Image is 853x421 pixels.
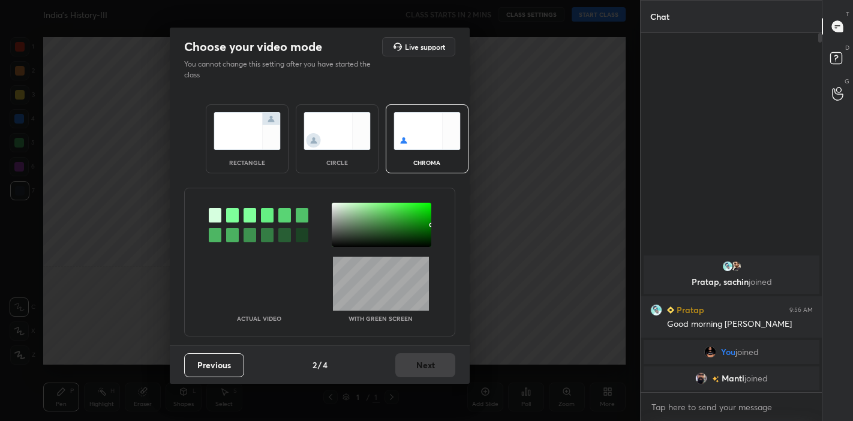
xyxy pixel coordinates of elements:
span: joined [744,374,768,383]
img: no-rating-badge.077c3623.svg [712,376,719,383]
p: D [845,43,849,52]
img: normalScreenIcon.ae25ed63.svg [214,112,281,150]
span: joined [748,276,771,287]
h5: Live support [405,43,445,50]
p: G [845,77,849,86]
span: You [721,347,735,357]
p: You cannot change this setting after you have started the class [184,59,379,80]
div: rectangle [223,160,271,166]
h2: Choose your video mode [184,39,322,55]
p: With green screen [349,315,413,321]
span: joined [735,347,759,357]
div: circle [313,160,361,166]
h4: 2 [313,359,317,371]
h4: 4 [323,359,328,371]
div: Good morning [PERSON_NAME] [667,318,813,330]
span: Manti [722,374,744,383]
img: 85b3cb6a66b44c1aa7ec547385668fcf.jpg [650,304,662,316]
p: Chat [641,1,679,32]
img: 666fa0eaabd6440c939b188099b6a4ed.jpg [704,346,716,358]
h4: / [318,359,322,371]
img: circleScreenIcon.acc0effb.svg [304,112,371,150]
img: Learner_Badge_beginner_1_8b307cf2a0.svg [667,306,674,314]
p: Pratap, sachin [651,277,812,287]
p: T [846,10,849,19]
div: grid [641,253,822,393]
img: chromaScreenIcon.c19ab0a0.svg [394,112,461,150]
p: Actual Video [237,315,281,321]
img: e7a5c9f329974ac0b77fe450ad421062.jpg [695,372,707,384]
h6: Pratap [674,303,704,316]
img: 85b3cb6a66b44c1aa7ec547385668fcf.jpg [721,260,733,272]
button: Previous [184,353,244,377]
div: chroma [403,160,451,166]
div: 9:56 AM [789,306,813,314]
img: aa4afc4cda4c46b782767ec53d0ea348.jpg [729,260,741,272]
